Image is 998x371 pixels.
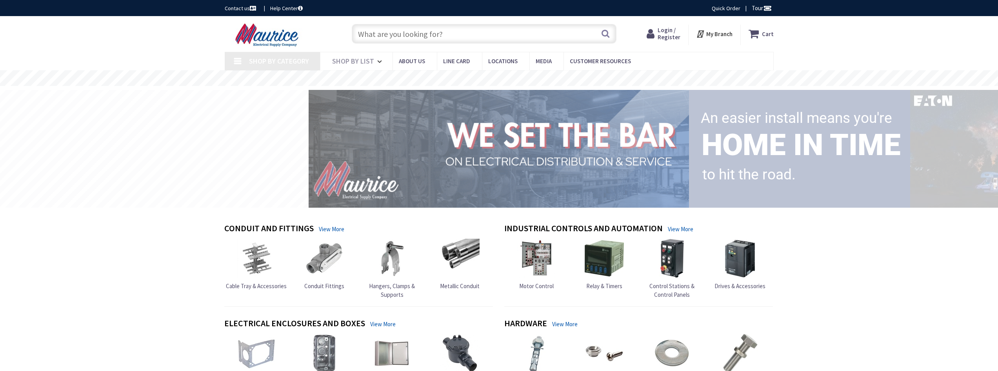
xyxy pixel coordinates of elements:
img: Relay & Timers [585,239,624,278]
h4: Hardware [504,318,547,330]
img: Cable Tray & Accessories [237,239,276,278]
a: Conduit Fittings Conduit Fittings [304,239,344,290]
span: Motor Control [519,282,554,290]
a: View More [668,225,693,233]
a: Metallic Conduit Metallic Conduit [440,239,480,290]
a: Control Stations & Control Panels Control Stations & Control Panels [640,239,704,299]
span: Relay & Timers [586,282,622,290]
span: Shop By Category [249,57,309,66]
h4: Conduit and Fittings [224,223,314,235]
span: Metallic Conduit [440,282,480,290]
a: View More [370,320,396,328]
a: Cable Tray & Accessories Cable Tray & Accessories [226,239,287,290]
img: Metallic Conduit [440,239,480,278]
strong: My Branch [706,30,733,38]
span: Line Card [443,57,470,65]
a: Help Center [270,4,303,12]
h4: Industrial Controls and Automation [504,223,663,235]
span: Tour [752,4,772,12]
a: Motor Control Motor Control [517,239,556,290]
rs-layer: to hit the road. [702,161,796,188]
a: Cart [749,27,774,41]
rs-layer: Home in time [702,126,901,164]
a: Relay & Timers Relay & Timers [585,239,624,290]
span: Control Stations & Control Panels [649,282,694,298]
span: Login / Register [658,26,680,41]
img: Maurice Electrical Supply Company [225,23,311,47]
span: Hangers, Clamps & Supports [369,282,415,298]
a: View More [319,225,344,233]
span: About us [399,57,425,65]
input: What are you looking for? [352,24,616,44]
strong: Cart [762,27,774,41]
span: Shop By List [332,57,374,66]
img: Control Stations & Control Panels [653,239,692,278]
a: Quick Order [712,4,740,12]
img: Conduit Fittings [305,239,344,278]
span: Locations [488,57,518,65]
img: Motor Control [517,239,556,278]
span: Customer Resources [570,57,631,65]
a: Drives & Accessories Drives & Accessories [714,239,765,290]
rs-layer: Free Same Day Pickup at 15 Locations [428,74,571,83]
img: 1_1.png [299,88,692,209]
a: Contact us [225,4,258,12]
span: Drives & Accessories [714,282,765,290]
h4: Electrical Enclosures and Boxes [224,318,365,330]
img: Drives & Accessories [720,239,760,278]
span: Cable Tray & Accessories [226,282,287,290]
a: Login / Register [647,27,680,41]
a: View More [552,320,578,328]
span: Conduit Fittings [304,282,344,290]
span: Media [536,57,552,65]
rs-layer: An easier install means you're [701,109,892,127]
a: Hangers, Clamps & Supports Hangers, Clamps & Supports [360,239,424,299]
div: My Branch [696,27,733,41]
img: Hangers, Clamps & Supports [373,239,412,278]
